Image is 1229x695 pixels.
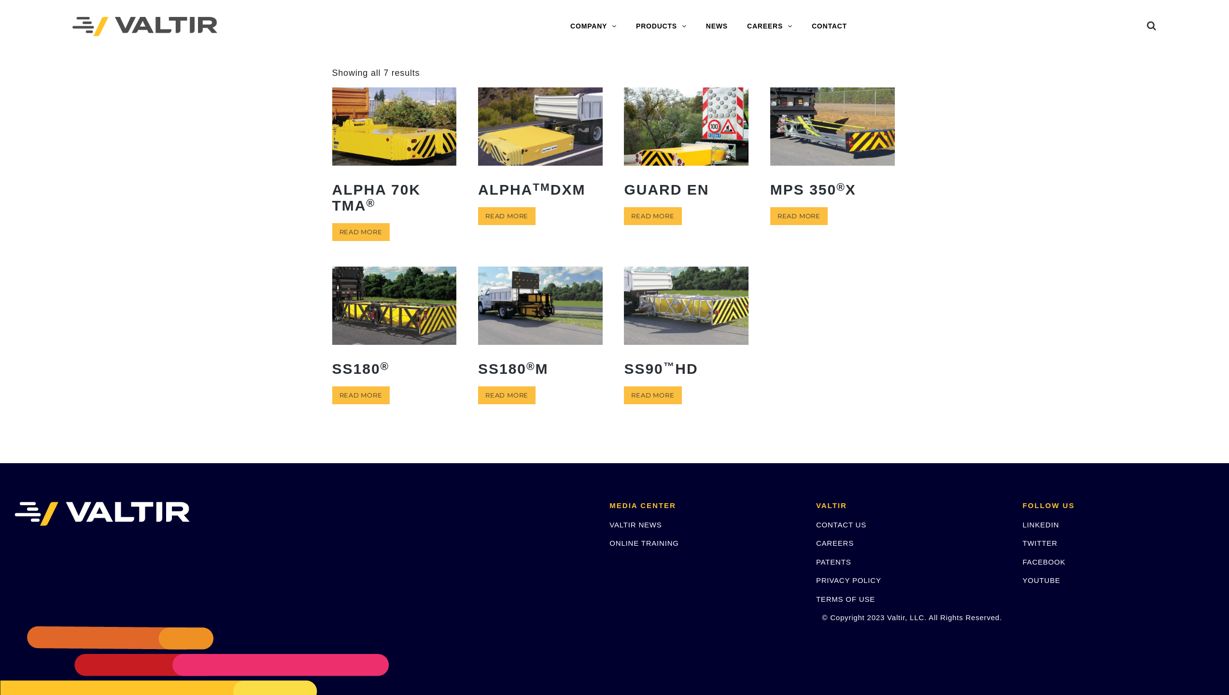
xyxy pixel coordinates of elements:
[624,386,681,404] a: Read more about “SS90™ HD”
[624,87,749,204] a: GUARD EN
[478,386,536,404] a: Read more about “SS180® M”
[624,267,749,383] a: SS90™HD
[624,174,749,205] h2: GUARD EN
[816,595,875,603] a: TERMS OF USE
[478,207,536,225] a: Read more about “ALPHATM DXM”
[478,174,603,205] h2: ALPHA DXM
[478,354,603,384] h2: SS180 M
[664,360,676,372] sup: ™
[770,87,895,204] a: MPS 350®X
[836,181,846,193] sup: ®
[381,360,390,372] sup: ®
[561,17,626,36] a: COMPANY
[1022,502,1215,510] h2: FOLLOW US
[478,87,603,204] a: ALPHATMDXM
[72,17,217,37] img: Valtir
[816,502,1008,510] h2: VALTIR
[816,576,881,584] a: PRIVACY POLICY
[770,174,895,205] h2: MPS 350 X
[626,17,696,36] a: PRODUCTS
[624,354,749,384] h2: SS90 HD
[533,181,551,193] sup: TM
[332,354,457,384] h2: SS180
[816,558,851,566] a: PATENTS
[332,174,457,221] h2: ALPHA 70K TMA
[332,386,390,404] a: Read more about “SS180®”
[624,207,681,225] a: Read more about “GUARD EN”
[816,612,1008,623] p: © Copyright 2023 Valtir, LLC. All Rights Reserved.
[332,267,457,383] a: SS180®
[696,17,737,36] a: NEWS
[478,267,603,383] a: SS180®M
[816,521,866,529] a: CONTACT US
[332,223,390,241] a: Read more about “ALPHA 70K TMA®”
[816,539,854,547] a: CAREERS
[609,539,678,547] a: ONLINE TRAINING
[609,502,802,510] h2: MEDIA CENTER
[366,197,375,209] sup: ®
[1022,576,1060,584] a: YOUTUBE
[1022,558,1065,566] a: FACEBOOK
[1022,539,1057,547] a: TWITTER
[1022,521,1059,529] a: LINKEDIN
[802,17,857,36] a: CONTACT
[526,360,536,372] sup: ®
[14,502,190,526] img: VALTIR
[332,87,457,220] a: ALPHA 70K TMA®
[737,17,802,36] a: CAREERS
[770,207,828,225] a: Read more about “MPS 350® X”
[332,68,420,79] p: Showing all 7 results
[609,521,662,529] a: VALTIR NEWS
